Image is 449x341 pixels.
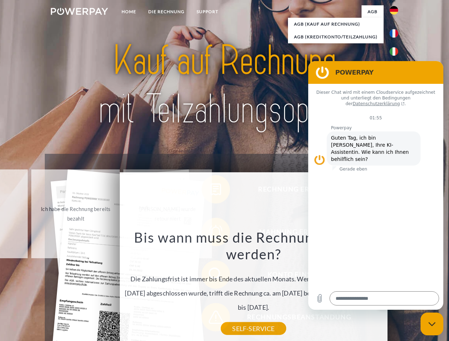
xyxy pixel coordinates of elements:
a: DIE RECHNUNG [142,5,191,18]
a: SUPPORT [191,5,224,18]
a: agb [362,5,384,18]
div: Ich habe die Rechnung bereits bezahlt [36,204,116,223]
a: AGB (Kauf auf Rechnung) [288,18,384,31]
h3: Bis wann muss die Rechnung bezahlt werden? [124,229,383,263]
a: Home [116,5,142,18]
iframe: Schaltfläche zum Öffnen des Messaging-Fensters; Konversation läuft [421,313,443,335]
img: title-powerpay_de.svg [68,34,381,136]
a: SELF-SERVICE [221,322,286,335]
iframe: Messaging-Fenster [308,61,443,310]
img: logo-powerpay-white.svg [51,8,108,15]
div: Die Zahlungsfrist ist immer bis Ende des aktuellen Monats. Wenn die Bestellung z.B. am [DATE] abg... [124,229,383,329]
a: AGB (Kreditkonto/Teilzahlung) [288,31,384,43]
img: it [390,47,398,56]
img: fr [390,29,398,38]
img: de [390,6,398,15]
